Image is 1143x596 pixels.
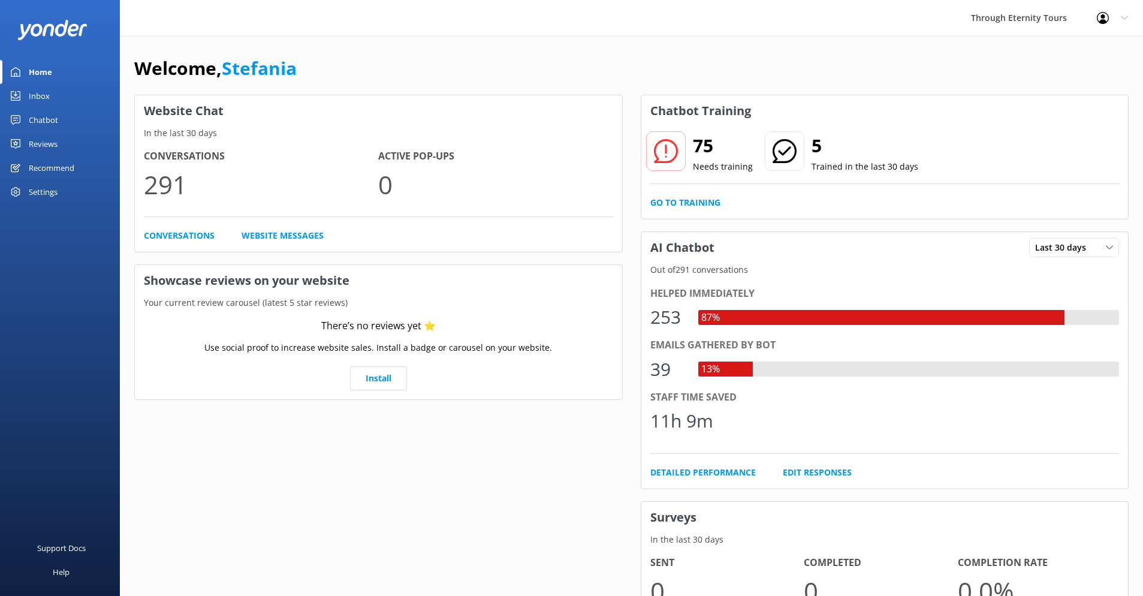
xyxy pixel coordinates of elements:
img: yonder-white-logo.png [18,20,87,40]
div: Reviews [29,132,58,156]
div: Staff time saved [650,390,1120,405]
div: Helped immediately [650,286,1120,302]
div: Chatbot [29,108,58,132]
p: Trained in the last 30 days [812,160,918,173]
a: Detailed Performance [650,466,756,479]
h3: AI Chatbot [641,232,723,263]
h3: Surveys [641,502,1129,533]
a: Go to Training [650,196,720,209]
p: Your current review carousel (latest 5 star reviews) [135,296,622,309]
h3: Showcase reviews on your website [135,265,622,296]
div: There’s no reviews yet ⭐ [321,318,436,334]
div: Emails gathered by bot [650,338,1120,353]
a: Edit Responses [783,466,852,479]
h4: Conversations [144,149,378,164]
a: Website Messages [242,229,324,242]
div: 87% [698,310,723,326]
div: Help [53,560,70,584]
h4: Completion Rate [958,555,1112,571]
h1: Welcome, [134,54,297,83]
div: Support Docs [37,536,86,560]
a: Stefania [222,56,297,80]
div: 39 [650,355,686,384]
p: Use social proof to increase website sales. Install a badge or carousel on your website. [204,341,552,354]
h4: Sent [650,555,804,571]
div: 13% [698,362,723,377]
p: 291 [144,164,378,204]
a: Install [350,366,407,390]
p: Needs training [693,160,753,173]
p: 0 [378,164,613,204]
div: Inbox [29,84,50,108]
p: Out of 291 conversations [641,263,1129,276]
div: 11h 9m [650,407,713,435]
h4: Completed [804,555,958,571]
div: Settings [29,180,58,204]
h4: Active Pop-ups [378,149,613,164]
h2: 5 [812,131,918,160]
div: Home [29,60,52,84]
a: Conversations [144,229,215,242]
span: Last 30 days [1035,241,1093,254]
p: In the last 30 days [641,533,1129,546]
h3: Website Chat [135,95,622,127]
p: In the last 30 days [135,127,622,140]
div: 253 [650,303,686,332]
div: Recommend [29,156,74,180]
h3: Chatbot Training [641,95,760,127]
h2: 75 [693,131,753,160]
